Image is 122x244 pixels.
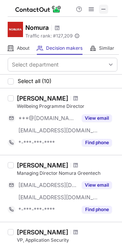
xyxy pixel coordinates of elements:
[12,61,59,68] div: Select department
[17,103,117,110] div: Wellbeing Programme Director
[25,23,49,32] h1: Nomura
[46,45,82,51] span: Decision makers
[82,181,112,189] button: Reveal Button
[17,45,30,51] span: About
[17,170,117,177] div: Managing Director Nomura Greentech
[8,22,23,37] img: 5be4c521361e309cf648f4d511e3c6d1
[17,94,68,102] div: [PERSON_NAME]
[18,182,77,189] span: [EMAIL_ADDRESS][DOMAIN_NAME]
[82,206,112,213] button: Reveal Button
[17,161,68,169] div: [PERSON_NAME]
[18,127,98,134] span: [EMAIL_ADDRESS][DOMAIN_NAME]
[82,139,112,146] button: Reveal Button
[15,5,61,14] img: ContactOut v5.3.10
[25,33,73,39] span: Traffic rank: # 127,209
[17,228,68,236] div: [PERSON_NAME]
[17,237,117,244] div: VP, Application Security
[18,194,98,201] span: [EMAIL_ADDRESS][DOMAIN_NAME]
[82,114,112,122] button: Reveal Button
[18,78,51,84] span: Select all (10)
[18,115,77,122] span: ***@[DOMAIN_NAME]
[99,45,114,51] span: Similar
